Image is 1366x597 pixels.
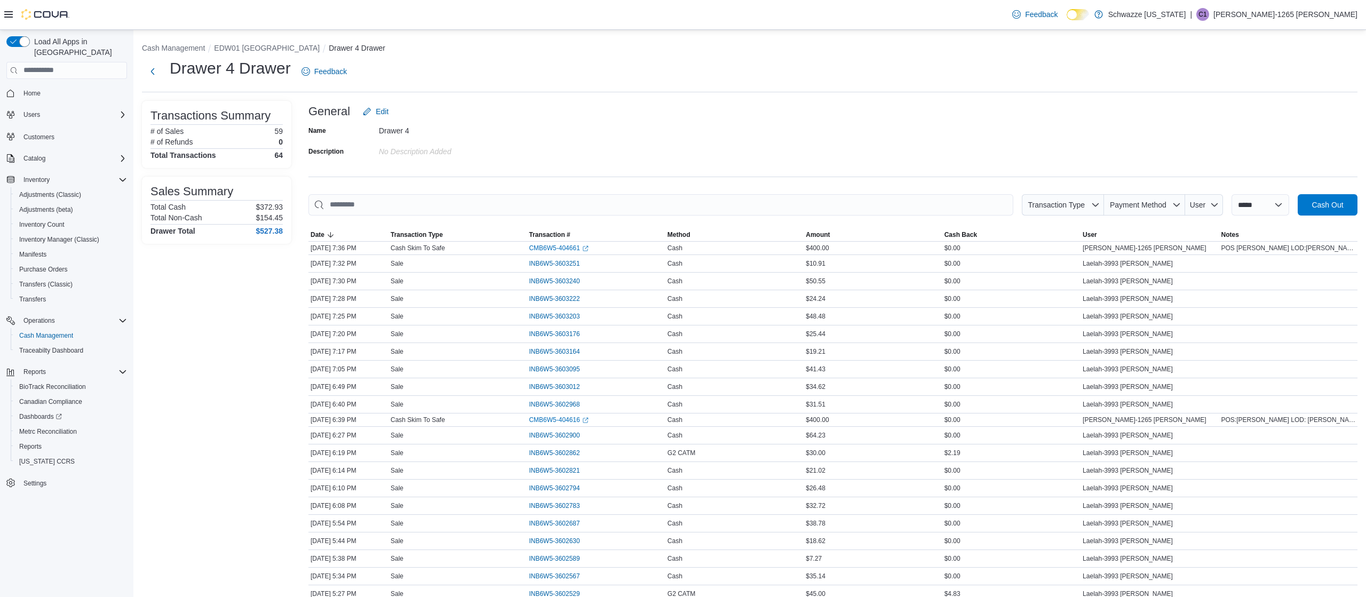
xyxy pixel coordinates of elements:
button: INB6W5-3603203 [529,310,590,323]
span: Cash [668,330,682,338]
span: Transaction Type [1028,201,1085,209]
button: User [1081,228,1219,241]
button: Catalog [2,151,131,166]
button: [US_STATE] CCRS [11,454,131,469]
span: Metrc Reconciliation [19,427,77,436]
span: Laelah-3993 [PERSON_NAME] [1083,484,1173,492]
p: Sale [391,259,403,268]
div: $0.00 [942,499,1081,512]
a: Transfers [15,293,50,306]
div: [DATE] 6:27 PM [308,429,388,442]
span: Users [23,110,40,119]
span: Catalog [19,152,127,165]
span: Adjustments (beta) [19,205,73,214]
button: Transaction # [527,228,665,241]
span: INB6W5-3603222 [529,294,579,303]
span: INB6W5-3602968 [529,400,579,409]
button: Users [19,108,44,121]
svg: External link [582,417,589,424]
a: Inventory Count [15,218,69,231]
span: User [1190,201,1206,209]
p: | [1190,8,1192,21]
button: INB6W5-3603222 [529,292,590,305]
span: INB6W5-3603240 [529,277,579,285]
div: $0.00 [942,310,1081,323]
p: [PERSON_NAME]-1265 [PERSON_NAME] [1213,8,1357,21]
span: Edit [376,106,388,117]
div: Cassandra-1265 Gonzales [1196,8,1209,21]
a: Purchase Orders [15,263,72,276]
span: Adjustments (beta) [15,203,127,216]
span: $64.23 [806,431,825,440]
button: Amount [804,228,942,241]
button: Home [2,85,131,101]
a: [US_STATE] CCRS [15,455,79,468]
span: Cash [668,294,682,303]
p: Sale [391,431,403,440]
span: Cash [668,431,682,440]
span: Inventory [19,173,127,186]
span: Cash [668,277,682,285]
nav: Complex example [6,81,127,519]
span: Reports [19,365,127,378]
h3: Sales Summary [150,185,233,198]
span: Inventory Manager (Classic) [15,233,127,246]
button: INB6W5-3603251 [529,257,590,270]
span: $21.02 [806,466,825,475]
span: INB6W5-3603203 [529,312,579,321]
span: Settings [23,479,46,488]
button: INB6W5-3602968 [529,398,590,411]
span: Reports [15,440,127,453]
span: Laelah-3993 [PERSON_NAME] [1083,294,1173,303]
span: INB6W5-3602900 [529,431,579,440]
div: $0.00 [942,292,1081,305]
span: INB6W5-3602567 [529,572,579,580]
span: $24.24 [806,294,825,303]
span: Manifests [15,248,127,261]
div: [DATE] 6:49 PM [308,380,388,393]
span: Laelah-3993 [PERSON_NAME] [1083,400,1173,409]
button: Cash Management [11,328,131,343]
h6: Total Cash [150,203,186,211]
span: G2 CATM [668,449,695,457]
span: Feedback [314,66,347,77]
span: Amount [806,230,830,239]
h4: Total Transactions [150,151,216,160]
span: Cash [668,312,682,321]
span: Cash [668,400,682,409]
button: INB6W5-3602567 [529,570,590,583]
button: INB6W5-3602794 [529,482,590,495]
a: Cash Management [15,329,77,342]
p: Sale [391,484,403,492]
span: Reports [19,442,42,451]
label: Description [308,147,344,156]
span: Inventory Count [15,218,127,231]
a: Manifests [15,248,51,261]
button: Transfers (Classic) [11,277,131,292]
button: INB6W5-3603164 [529,345,590,358]
span: $26.48 [806,484,825,492]
a: Settings [19,477,51,490]
h6: Total Non-Cash [150,213,202,222]
span: Laelah-3993 [PERSON_NAME] [1083,431,1173,440]
span: INB6W5-3603095 [529,365,579,373]
span: Transfers (Classic) [19,280,73,289]
a: Adjustments (beta) [15,203,77,216]
div: $0.00 [942,275,1081,288]
a: Transfers (Classic) [15,278,77,291]
span: Home [19,86,127,100]
button: Inventory [19,173,54,186]
span: $10.91 [806,259,825,268]
button: INB6W5-3602821 [529,464,590,477]
span: $50.55 [806,277,825,285]
h1: Drawer 4 Drawer [170,58,291,79]
span: Transfers [19,295,46,304]
div: $0.00 [942,257,1081,270]
h6: # of Refunds [150,138,193,146]
span: Metrc Reconciliation [15,425,127,438]
button: Operations [2,313,131,328]
button: Transaction Type [388,228,527,241]
p: Sale [391,347,403,356]
input: This is a search bar. As you type, the results lower in the page will automatically filter. [308,194,1013,216]
span: Notes [1221,230,1239,239]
